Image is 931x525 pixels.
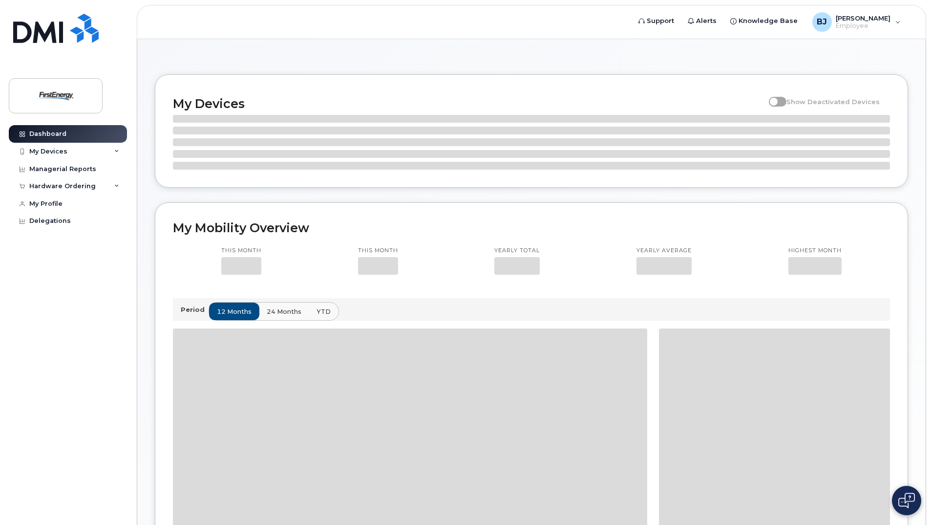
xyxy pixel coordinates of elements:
[494,247,540,255] p: Yearly total
[636,247,692,255] p: Yearly average
[181,305,209,314] p: Period
[769,92,777,100] input: Show Deactivated Devices
[358,247,398,255] p: This month
[173,220,890,235] h2: My Mobility Overview
[786,98,880,106] span: Show Deactivated Devices
[898,493,915,508] img: Open chat
[317,307,331,316] span: YTD
[267,307,301,316] span: 24 months
[173,96,764,111] h2: My Devices
[788,247,842,255] p: Highest month
[221,247,261,255] p: This month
